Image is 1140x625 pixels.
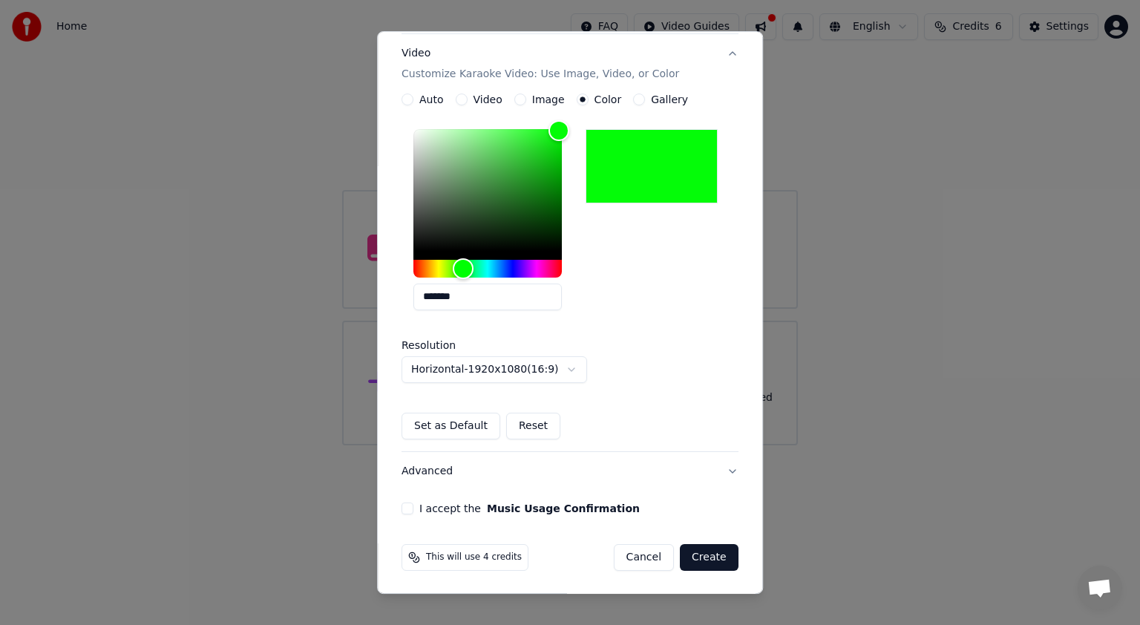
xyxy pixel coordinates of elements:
[419,94,444,105] label: Auto
[532,94,565,105] label: Image
[680,544,738,571] button: Create
[402,94,738,451] div: VideoCustomize Karaoke Video: Use Image, Video, or Color
[487,503,640,514] button: I accept the
[402,340,550,350] label: Resolution
[402,46,679,82] div: Video
[474,94,502,105] label: Video
[402,413,500,439] button: Set as Default
[506,413,560,439] button: Reset
[594,94,622,105] label: Color
[419,503,640,514] label: I accept the
[402,452,738,491] button: Advanced
[614,544,674,571] button: Cancel
[426,552,522,563] span: This will use 4 credits
[402,67,679,82] p: Customize Karaoke Video: Use Image, Video, or Color
[402,34,738,94] button: VideoCustomize Karaoke Video: Use Image, Video, or Color
[413,260,562,278] div: Hue
[651,94,688,105] label: Gallery
[413,129,562,251] div: Color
